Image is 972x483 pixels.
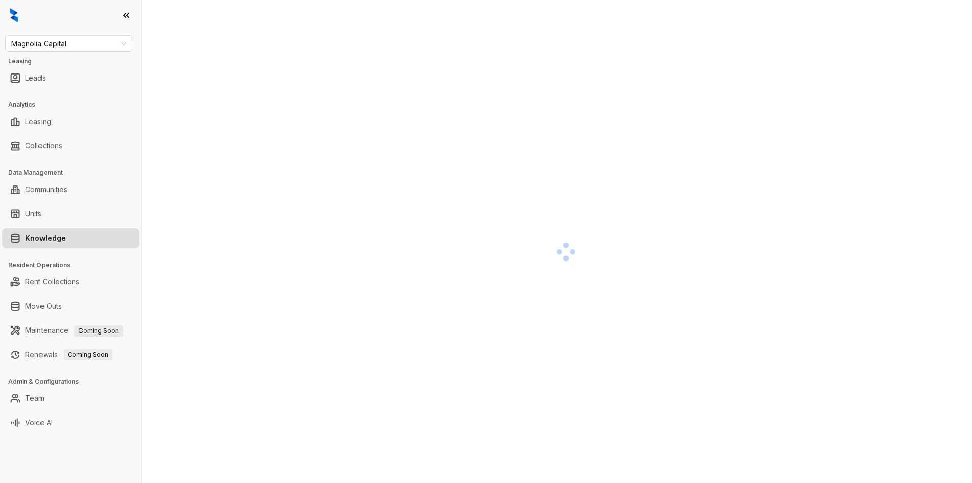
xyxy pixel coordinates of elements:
li: Move Outs [2,296,139,316]
li: Collections [2,136,139,156]
h3: Admin & Configurations [8,377,141,386]
li: Maintenance [2,320,139,341]
img: logo [10,8,18,22]
span: Magnolia Capital [11,36,126,51]
a: RenewalsComing Soon [25,345,112,365]
h3: Leasing [8,57,141,66]
a: Knowledge [25,228,66,248]
li: Knowledge [2,228,139,248]
a: Units [25,204,42,224]
span: Coming Soon [64,349,112,360]
h3: Resident Operations [8,261,141,270]
h3: Analytics [8,100,141,109]
li: Voice AI [2,413,139,433]
li: Units [2,204,139,224]
a: Leads [25,68,46,88]
span: Coming Soon [74,325,123,337]
li: Rent Collections [2,272,139,292]
li: Leads [2,68,139,88]
a: Communities [25,179,67,200]
li: Team [2,388,139,408]
a: Rent Collections [25,272,79,292]
li: Communities [2,179,139,200]
a: Collections [25,136,62,156]
h3: Data Management [8,168,141,177]
a: Move Outs [25,296,62,316]
a: Team [25,388,44,408]
a: Leasing [25,112,51,132]
li: Leasing [2,112,139,132]
a: Voice AI [25,413,53,433]
li: Renewals [2,345,139,365]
